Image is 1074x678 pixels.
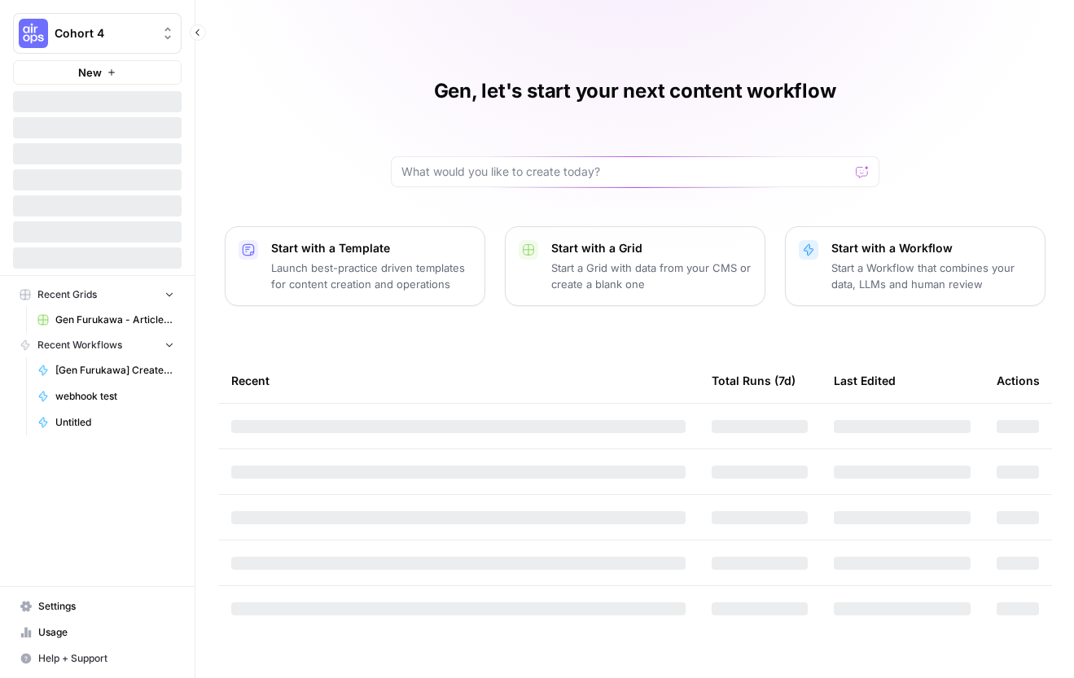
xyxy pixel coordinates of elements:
div: Last Edited [834,358,896,403]
img: Cohort 4 Logo [19,19,48,48]
button: Start with a GridStart a Grid with data from your CMS or create a blank one [505,226,765,306]
span: New [78,64,102,81]
div: Actions [997,358,1040,403]
span: Untitled [55,415,174,430]
span: Recent Workflows [37,338,122,352]
p: Start with a Template [271,240,471,256]
p: Launch best-practice driven templates for content creation and operations [271,260,471,292]
a: [Gen Furukawa] Create LLM Outline [30,357,182,383]
button: Recent Grids [13,282,182,307]
button: Recent Workflows [13,333,182,357]
button: Start with a WorkflowStart a Workflow that combines your data, LLMs and human review [785,226,1046,306]
p: Start with a Workflow [831,240,1032,256]
p: Start with a Grid [551,240,752,256]
input: What would you like to create today? [401,164,849,180]
a: webhook test [30,383,182,409]
span: Settings [38,599,174,614]
div: Recent [231,358,686,403]
span: Recent Grids [37,287,97,302]
p: Start a Workflow that combines your data, LLMs and human review [831,260,1032,292]
span: Usage [38,625,174,640]
a: Usage [13,619,182,645]
span: webhook test [55,389,174,404]
span: Help + Support [38,651,174,666]
button: Help + Support [13,645,182,671]
span: Cohort 4 [55,25,153,42]
p: Start a Grid with data from your CMS or create a blank one [551,260,752,292]
button: Workspace: Cohort 4 [13,13,182,54]
a: Gen Furukawa - Article from keywords Grid [30,307,182,333]
div: Total Runs (7d) [712,358,796,403]
span: Gen Furukawa - Article from keywords Grid [55,313,174,327]
a: Untitled [30,409,182,435]
span: [Gen Furukawa] Create LLM Outline [55,363,174,378]
button: Start with a TemplateLaunch best-practice driven templates for content creation and operations [225,226,485,306]
a: Settings [13,593,182,619]
button: New [13,60,182,85]
h1: Gen, let's start your next content workflow [434,78,836,104]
